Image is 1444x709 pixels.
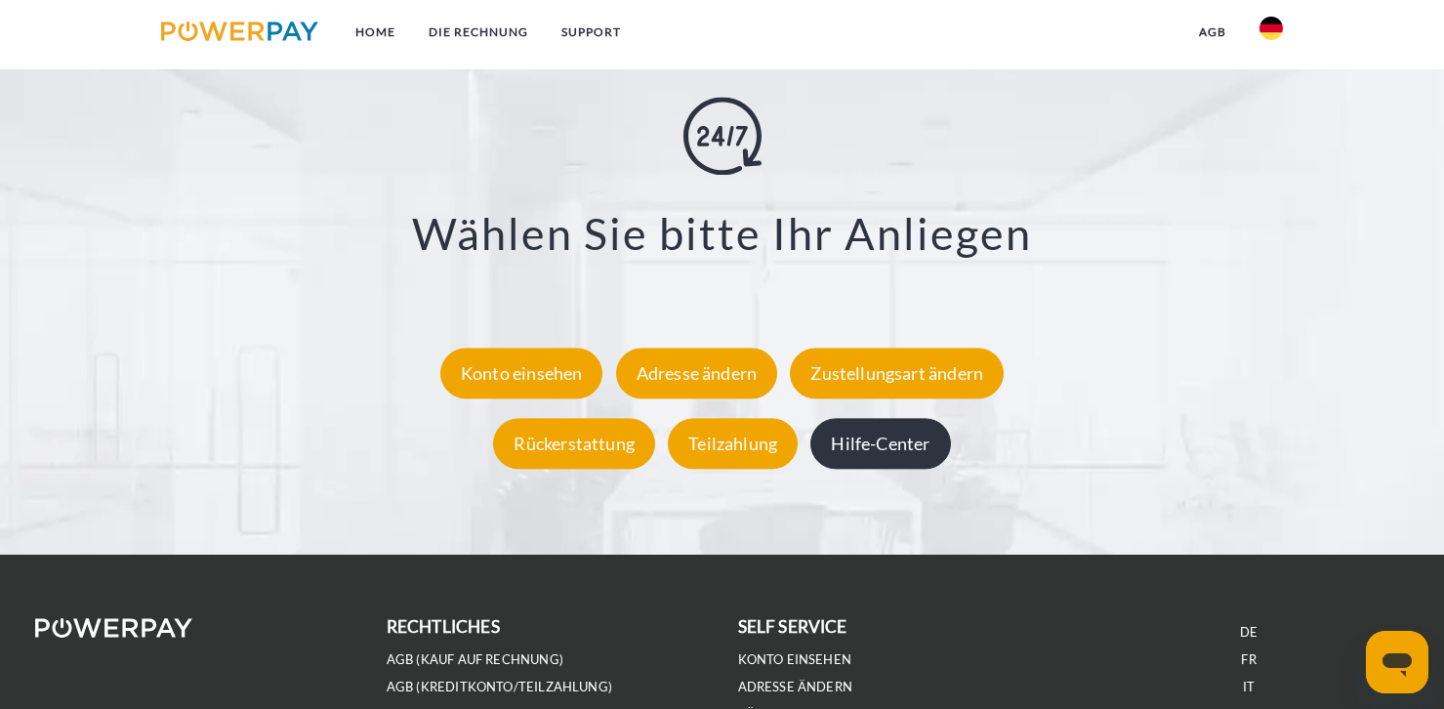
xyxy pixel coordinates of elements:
a: SUPPORT [545,15,638,50]
img: logo-powerpay.svg [161,21,318,41]
a: Konto einsehen [738,651,852,668]
a: agb [1182,15,1243,50]
a: FR [1241,651,1256,668]
div: Konto einsehen [440,348,603,398]
div: Teilzahlung [668,418,798,469]
img: online-shopping.svg [683,97,762,175]
a: Teilzahlung [663,433,803,454]
div: Rückerstattung [493,418,655,469]
h3: Wählen Sie bitte Ihr Anliegen [97,206,1347,261]
b: self service [738,616,847,637]
a: AGB (Kauf auf Rechnung) [387,651,563,668]
a: DIE RECHNUNG [412,15,545,50]
div: Zustellungsart ändern [790,348,1004,398]
a: IT [1243,679,1255,695]
img: logo-powerpay-white.svg [35,618,192,638]
a: Adresse ändern [611,362,783,384]
a: Rückerstattung [488,433,660,454]
a: Zustellungsart ändern [785,362,1009,384]
a: AGB (Kreditkonto/Teilzahlung) [387,679,612,695]
b: rechtliches [387,616,500,637]
a: Konto einsehen [435,362,608,384]
div: Adresse ändern [616,348,778,398]
iframe: Schaltfläche zum Öffnen des Messaging-Fensters [1366,631,1428,693]
a: Hilfe-Center [805,433,955,454]
a: Home [339,15,412,50]
a: DE [1240,624,1258,641]
a: Adresse ändern [738,679,853,695]
img: de [1259,17,1283,40]
div: Hilfe-Center [810,418,950,469]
